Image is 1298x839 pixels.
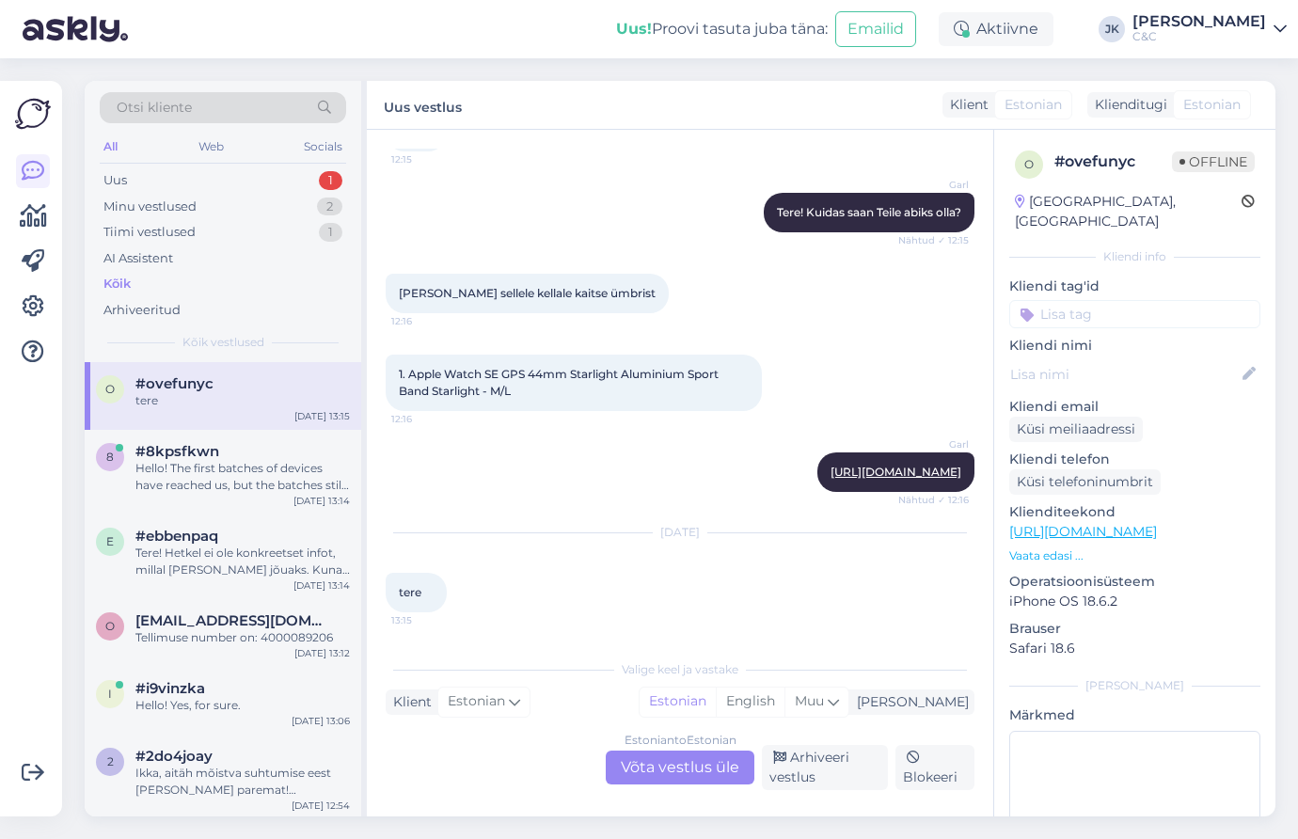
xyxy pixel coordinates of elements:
[1183,95,1241,115] span: Estonian
[135,545,350,578] div: Tere! Hetkel ei ole konkreetset infot, millal [PERSON_NAME] jõuaks. Kuna eeltellimusi on palju ja...
[1099,16,1125,42] div: JK
[135,375,214,392] span: #ovefunyc
[182,334,264,351] span: Kõik vestlused
[939,12,1053,46] div: Aktiivne
[293,494,350,508] div: [DATE] 13:14
[103,171,127,190] div: Uus
[835,11,916,47] button: Emailid
[391,314,462,328] span: 12:16
[103,249,173,268] div: AI Assistent
[15,96,51,132] img: Askly Logo
[399,585,421,599] span: tere
[293,578,350,593] div: [DATE] 13:14
[294,646,350,660] div: [DATE] 13:12
[1009,523,1157,540] a: [URL][DOMAIN_NAME]
[898,178,969,192] span: Garl
[1009,677,1260,694] div: [PERSON_NAME]
[105,619,115,633] span: o
[103,301,181,320] div: Arhiveeritud
[399,367,721,398] span: 1. Apple Watch SE GPS 44mm Starlight Aluminium Sport Band Starlight - M/L
[895,745,974,790] div: Blokeeri
[103,223,196,242] div: Tiimi vestlused
[106,450,114,464] span: 8
[777,205,961,219] span: Tere! Kuidas saan Teile abiks olla?
[1009,300,1260,328] input: Lisa tag
[391,412,462,426] span: 12:16
[1009,469,1161,495] div: Küsi telefoninumbrit
[616,18,828,40] div: Proovi tasuta juba täna:
[107,754,114,768] span: 2
[300,135,346,159] div: Socials
[1010,364,1239,385] input: Lisa nimi
[399,286,656,300] span: [PERSON_NAME] sellele kellale kaitse ümbrist
[135,629,350,646] div: Tellimuse number on: 4000089206
[135,528,218,545] span: #ebbenpaq
[606,751,754,784] div: Võta vestlus üle
[135,392,350,409] div: tere
[100,135,121,159] div: All
[386,524,974,541] div: [DATE]
[1015,192,1242,231] div: [GEOGRAPHIC_DATA], [GEOGRAPHIC_DATA]
[135,697,350,714] div: Hello! Yes, for sure.
[391,152,462,166] span: 12:15
[1009,277,1260,296] p: Kliendi tag'id
[103,198,197,216] div: Minu vestlused
[640,688,716,716] div: Estonian
[108,687,112,701] span: i
[103,275,131,293] div: Kõik
[105,382,115,396] span: o
[1009,336,1260,356] p: Kliendi nimi
[319,171,342,190] div: 1
[1009,502,1260,522] p: Klienditeekond
[1009,705,1260,725] p: Märkmed
[795,692,824,709] span: Muu
[195,135,228,159] div: Web
[762,745,888,790] div: Arhiveeri vestlus
[898,233,969,247] span: Nähtud ✓ 12:15
[106,534,114,548] span: e
[1172,151,1255,172] span: Offline
[898,437,969,451] span: Garl
[616,20,652,38] b: Uus!
[294,409,350,423] div: [DATE] 13:15
[1009,572,1260,592] p: Operatsioonisüsteem
[1009,397,1260,417] p: Kliendi email
[1005,95,1062,115] span: Estonian
[292,799,350,813] div: [DATE] 12:54
[1009,417,1143,442] div: Küsi meiliaadressi
[1132,14,1266,29] div: [PERSON_NAME]
[1132,14,1287,44] a: [PERSON_NAME]C&C
[292,714,350,728] div: [DATE] 13:06
[1009,450,1260,469] p: Kliendi telefon
[1087,95,1167,115] div: Klienditugi
[1009,619,1260,639] p: Brauser
[117,98,192,118] span: Otsi kliente
[317,198,342,216] div: 2
[1009,639,1260,658] p: Safari 18.6
[135,765,350,799] div: Ikka, aitäh mõistva suhtumise eest [PERSON_NAME] paremat! [GEOGRAPHIC_DATA], et peagi kohal :)
[135,460,350,494] div: Hello! The first batches of devices have reached us, but the batches still only contain very smal...
[135,612,331,629] span: oskar.magi@gmail.com
[716,688,784,716] div: English
[448,691,505,712] span: Estonian
[942,95,989,115] div: Klient
[1132,29,1266,44] div: C&C
[386,692,432,712] div: Klient
[1009,547,1260,564] p: Vaata edasi ...
[386,661,974,678] div: Valige keel ja vastake
[831,465,961,479] a: [URL][DOMAIN_NAME]
[1009,248,1260,265] div: Kliendi info
[849,692,969,712] div: [PERSON_NAME]
[135,443,219,460] span: #8kpsfkwn
[135,680,205,697] span: #i9vinzka
[1009,592,1260,611] p: iPhone OS 18.6.2
[1054,150,1172,173] div: # ovefunyc
[625,732,736,749] div: Estonian to Estonian
[135,748,213,765] span: #2do4joay
[898,493,969,507] span: Nähtud ✓ 12:16
[319,223,342,242] div: 1
[1024,157,1034,171] span: o
[384,92,462,118] label: Uus vestlus
[391,613,462,627] span: 13:15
